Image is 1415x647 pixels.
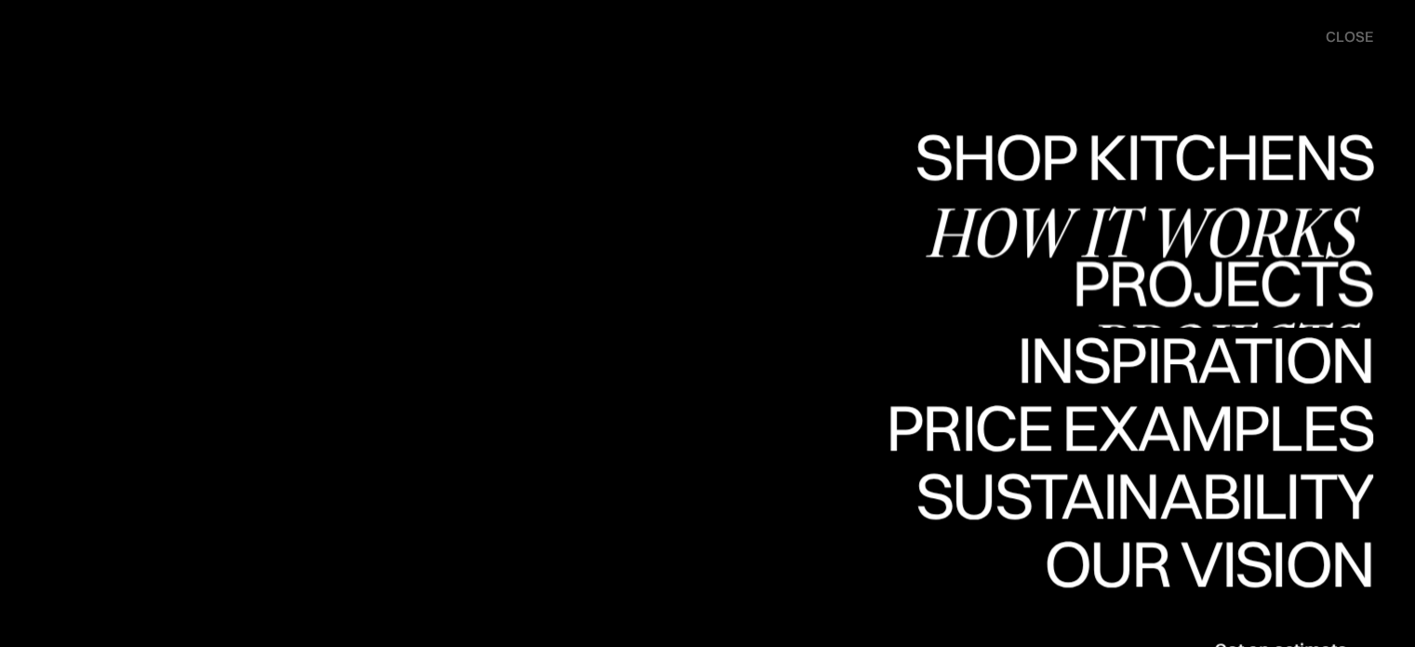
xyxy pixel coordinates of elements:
a: How it worksHow it works [925,192,1373,260]
div: close [1326,27,1373,47]
div: Shop Kitchens [905,189,1373,254]
a: SustainabilitySustainability [900,463,1373,531]
div: Our vision [1028,531,1373,596]
div: Projects [1072,315,1373,380]
div: Projects [1072,249,1373,315]
div: Inspiration [991,393,1373,458]
div: Inspiration [991,328,1373,393]
a: ProjectsProjects [1072,260,1373,328]
div: menu [1307,19,1373,56]
a: Our visionOur vision [1028,531,1373,599]
div: Sustainability [900,463,1373,528]
div: Price examples [886,395,1373,460]
div: How it works [925,199,1373,264]
a: Shop KitchensShop Kitchens [905,124,1373,192]
div: Shop Kitchens [905,124,1373,189]
a: InspirationInspiration [991,328,1373,396]
div: Price examples [886,460,1373,525]
div: Sustainability [900,528,1373,593]
a: Price examplesPrice examples [886,395,1373,463]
